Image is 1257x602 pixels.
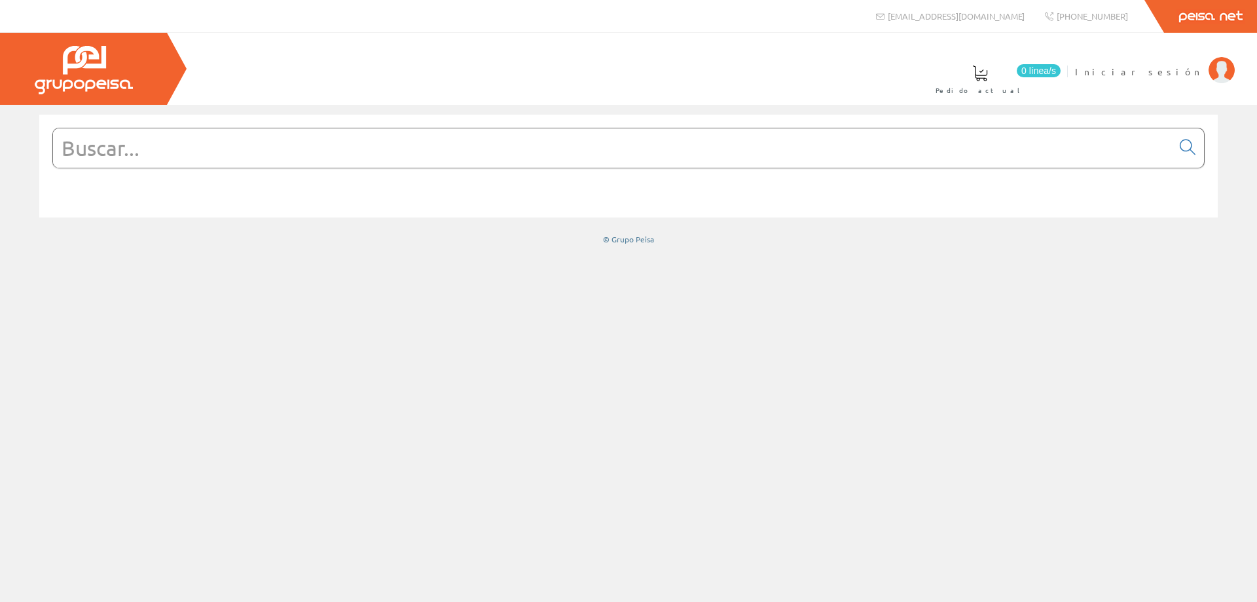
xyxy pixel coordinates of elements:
[1017,64,1061,77] span: 0 línea/s
[888,10,1025,22] span: [EMAIL_ADDRESS][DOMAIN_NAME]
[35,46,133,94] img: Grupo Peisa
[936,84,1025,97] span: Pedido actual
[1075,54,1235,67] a: Iniciar sesión
[1075,65,1202,78] span: Iniciar sesión
[53,128,1172,168] input: Buscar...
[1057,10,1128,22] span: [PHONE_NUMBER]
[39,234,1218,245] div: © Grupo Peisa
